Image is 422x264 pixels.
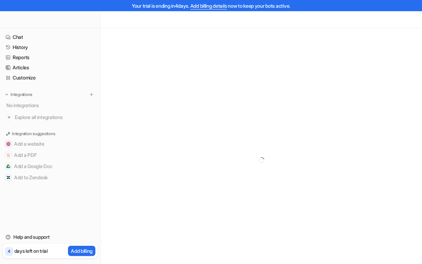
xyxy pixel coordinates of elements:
[6,175,11,180] img: Add to Zendesk
[89,92,94,97] img: menu_add.svg
[6,164,11,168] img: Add a Google Doc
[71,247,93,255] p: Add billing
[6,114,13,121] img: explore all integrations
[3,42,98,52] a: History
[4,99,98,111] div: No integrations
[3,150,98,161] button: Add a PDFAdd a PDF
[190,3,227,9] a: Add billing details
[12,131,55,137] p: Integration suggestions
[4,92,9,97] img: expand menu
[3,112,98,122] a: Explore all integrations
[3,161,98,172] button: Add a Google DocAdd a Google Doc
[3,172,98,183] button: Add to ZendeskAdd to Zendesk
[6,142,11,146] img: Add a website
[3,63,98,72] a: Articles
[6,153,11,157] img: Add a PDF
[3,73,98,83] a: Customize
[68,246,95,256] button: Add billing
[3,138,98,150] button: Add a websiteAdd a website
[11,92,32,97] p: Integrations
[3,53,98,62] a: Reports
[3,32,98,42] a: Chat
[14,247,48,255] p: days left on trial
[15,112,95,123] span: Explore all integrations
[3,232,98,242] a: Help and support
[8,248,11,255] p: 4
[3,91,34,98] button: Integrations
